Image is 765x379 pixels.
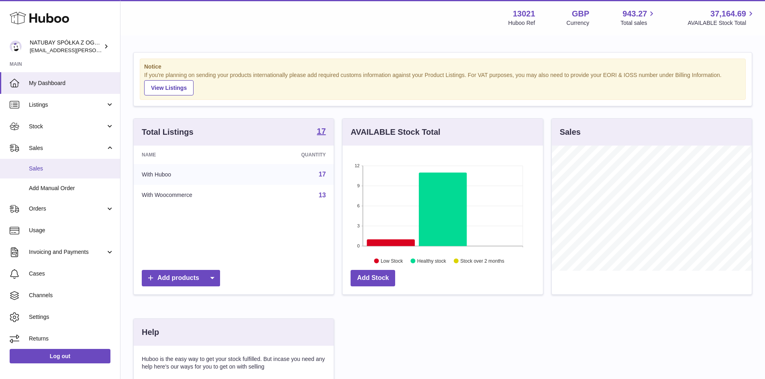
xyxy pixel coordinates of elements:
h3: Total Listings [142,127,194,138]
a: Add Stock [351,270,395,286]
th: Quantity [258,146,334,164]
span: Add Manual Order [29,184,114,192]
span: Usage [29,227,114,234]
span: Sales [29,144,106,152]
a: 943.27 Total sales [620,8,656,27]
span: Cases [29,270,114,278]
span: [EMAIL_ADDRESS][PERSON_NAME][DOMAIN_NAME] [30,47,161,53]
a: 37,164.69 AVAILABLE Stock Total [687,8,755,27]
td: With Woocommerce [134,185,258,206]
p: Huboo is the easy way to get your stock fulfilled. But incase you need any help here's our ways f... [142,355,326,371]
strong: GBP [572,8,589,19]
h3: AVAILABLE Stock Total [351,127,440,138]
h3: Sales [560,127,581,138]
th: Name [134,146,258,164]
div: If you're planning on sending your products internationally please add required customs informati... [144,71,741,95]
span: Channels [29,292,114,299]
strong: 17 [317,127,326,135]
text: Stock over 2 months [461,258,504,263]
strong: Notice [144,63,741,71]
span: Total sales [620,19,656,27]
span: Sales [29,165,114,172]
text: 0 [357,243,360,248]
span: Listings [29,101,106,109]
span: 943.27 [622,8,647,19]
div: NATUBAY SPÓŁKA Z OGRANICZONĄ ODPOWIEDZIALNOŚCIĄ [30,39,102,54]
text: 9 [357,183,360,188]
a: 17 [317,127,326,137]
text: 3 [357,223,360,228]
div: Huboo Ref [508,19,535,27]
span: Invoicing and Payments [29,248,106,256]
strong: 13021 [513,8,535,19]
td: With Huboo [134,164,258,185]
text: 12 [355,163,360,168]
a: View Listings [144,80,194,95]
a: Add products [142,270,220,286]
img: kacper.antkowski@natubay.pl [10,41,22,53]
text: 6 [357,203,360,208]
span: My Dashboard [29,79,114,87]
div: Currency [567,19,590,27]
text: Healthy stock [417,258,447,263]
a: 17 [319,171,326,178]
span: Stock [29,123,106,130]
span: Settings [29,313,114,321]
span: Returns [29,335,114,343]
span: Orders [29,205,106,213]
span: AVAILABLE Stock Total [687,19,755,27]
span: 37,164.69 [710,8,746,19]
h3: Help [142,327,159,338]
a: 13 [319,192,326,199]
a: Log out [10,349,110,363]
text: Low Stock [381,258,403,263]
